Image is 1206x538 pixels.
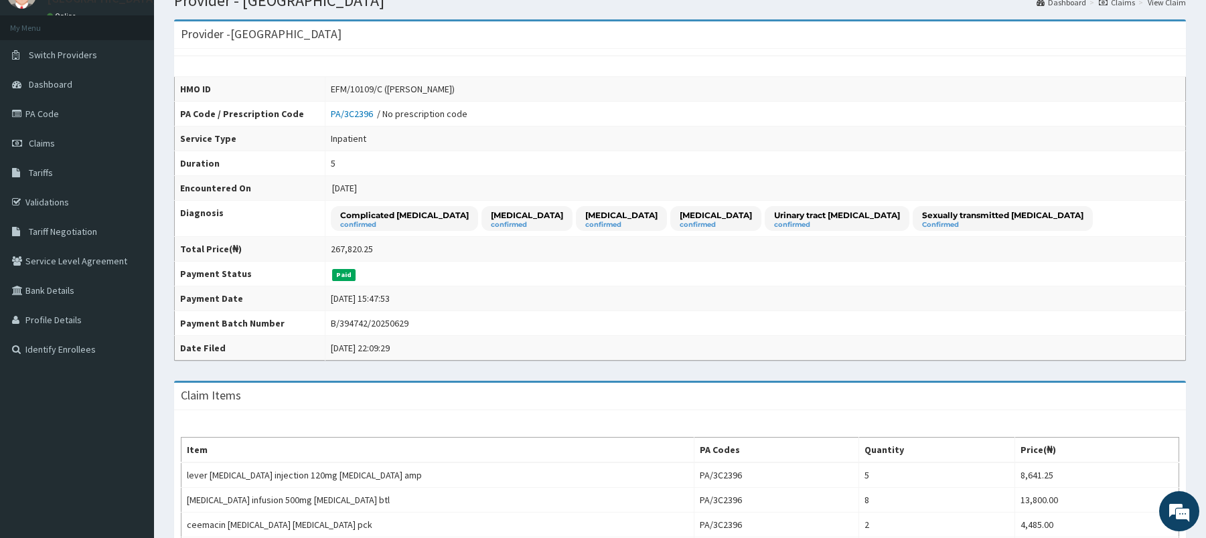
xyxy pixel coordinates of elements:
[47,11,79,21] a: Online
[181,462,694,488] td: lever [MEDICAL_DATA] injection 120mg [MEDICAL_DATA] amp
[29,49,97,61] span: Switch Providers
[175,201,325,237] th: Diagnosis
[331,82,455,96] div: EFM/10109/C ([PERSON_NAME])
[181,488,694,513] td: [MEDICAL_DATA] infusion 500mg [MEDICAL_DATA] btl
[181,28,342,40] h3: Provider - [GEOGRAPHIC_DATA]
[175,237,325,262] th: Total Price(₦)
[858,488,1014,513] td: 8
[694,513,858,537] td: PA/3C2396
[331,341,390,355] div: [DATE] 22:09:29
[78,169,185,304] span: We're online!
[1014,462,1179,488] td: 8,641.25
[332,269,356,281] span: Paid
[922,209,1083,221] p: Sexually transmitted [MEDICAL_DATA]
[858,462,1014,488] td: 5
[340,209,469,221] p: Complicated [MEDICAL_DATA]
[29,167,53,179] span: Tariffs
[181,389,241,401] h3: Claim Items
[858,513,1014,537] td: 2
[70,75,225,92] div: Chat with us now
[175,262,325,286] th: Payment Status
[181,438,694,463] th: Item
[585,209,658,221] p: [MEDICAL_DATA]
[331,132,366,145] div: Inpatient
[331,157,335,170] div: 5
[175,77,325,102] th: HMO ID
[694,488,858,513] td: PA/3C2396
[175,151,325,176] th: Duration
[29,137,55,149] span: Claims
[175,102,325,126] th: PA Code / Prescription Code
[922,221,1083,228] small: Confirmed
[858,438,1014,463] th: Quantity
[694,438,858,463] th: PA Codes
[1014,513,1179,537] td: 4,485.00
[331,317,408,330] div: B/394742/20250629
[175,126,325,151] th: Service Type
[331,242,373,256] div: 267,820.25
[175,336,325,361] th: Date Filed
[175,311,325,336] th: Payment Batch Number
[175,176,325,201] th: Encountered On
[680,209,752,221] p: [MEDICAL_DATA]
[25,67,54,100] img: d_794563401_company_1708531726252_794563401
[491,221,563,228] small: confirmed
[220,7,252,39] div: Minimize live chat window
[1014,488,1179,513] td: 13,800.00
[7,365,255,412] textarea: Type your message and hit 'Enter'
[585,221,658,228] small: confirmed
[694,462,858,488] td: PA/3C2396
[331,107,467,120] div: / No prescription code
[181,513,694,537] td: ceemacin [MEDICAL_DATA] [MEDICAL_DATA] pck
[331,292,390,305] div: [DATE] 15:47:53
[332,182,357,194] span: [DATE]
[491,209,563,221] p: [MEDICAL_DATA]
[175,286,325,311] th: Payment Date
[774,221,900,228] small: confirmed
[331,108,377,120] a: PA/3C2396
[774,209,900,221] p: Urinary tract [MEDICAL_DATA]
[29,78,72,90] span: Dashboard
[1014,438,1179,463] th: Price(₦)
[29,226,97,238] span: Tariff Negotiation
[340,221,469,228] small: confirmed
[680,221,752,228] small: confirmed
